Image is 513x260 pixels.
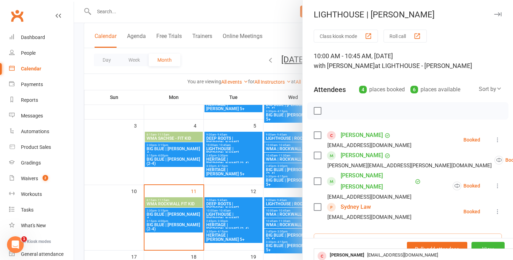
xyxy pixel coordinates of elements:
[9,108,74,124] a: Messages
[21,191,42,197] div: Workouts
[341,130,383,141] a: [PERSON_NAME]
[463,209,480,214] div: Booked
[9,45,74,61] a: People
[9,77,74,92] a: Payments
[327,141,411,150] div: [EMAIL_ADDRESS][DOMAIN_NAME]
[9,202,74,218] a: Tasks
[453,182,480,190] div: Booked
[21,236,27,242] span: 1
[8,7,26,24] a: Clubworx
[314,30,378,43] button: Class kiosk mode
[327,161,492,170] div: [PERSON_NAME][EMAIL_ADDRESS][PERSON_NAME][DOMAIN_NAME]
[9,186,74,202] a: Workouts
[21,223,46,228] div: What's New
[471,242,505,257] button: View
[43,175,48,181] span: 2
[375,62,472,69] span: at LIGHTHOUSE - [PERSON_NAME]
[21,207,34,213] div: Tasks
[9,30,74,45] a: Dashboard
[359,85,405,94] div: places booked
[410,85,460,94] div: places available
[21,160,41,166] div: Gradings
[463,137,480,142] div: Booked
[21,251,64,257] div: General attendance
[21,82,43,87] div: Payments
[21,144,51,150] div: Product Sales
[21,66,41,71] div: Calendar
[21,176,38,181] div: Waivers
[479,85,502,94] div: Sort by
[21,113,43,118] div: Messages
[410,86,418,93] div: 6
[341,150,383,161] a: [PERSON_NAME]
[314,234,502,248] input: Search to add attendees
[314,51,502,71] div: 10:00 AM - 10:45 AM, [DATE]
[303,10,513,20] div: LIGHTHOUSE | [PERSON_NAME]
[407,242,467,257] button: Bulk add attendees
[21,97,38,103] div: Reports
[367,252,438,258] span: [EMAIL_ADDRESS][DOMAIN_NAME]
[9,92,74,108] a: Reports
[21,129,49,134] div: Automations
[9,124,74,139] a: Automations
[9,155,74,171] a: Gradings
[21,50,36,56] div: People
[359,86,367,93] div: 4
[384,30,427,43] button: Roll call
[9,139,74,155] a: Product Sales
[314,85,346,94] div: Attendees
[341,201,371,213] a: Sydney Law
[21,35,45,40] div: Dashboard
[341,170,413,192] a: [PERSON_NAME] [PERSON_NAME]
[9,61,74,77] a: Calendar
[7,236,24,253] iframe: Intercom live chat
[327,192,411,201] div: [EMAIL_ADDRESS][DOMAIN_NAME]
[327,213,411,222] div: [EMAIL_ADDRESS][DOMAIN_NAME]
[9,171,74,186] a: Waivers 2
[314,62,375,69] span: with [PERSON_NAME]
[9,218,74,234] a: What's New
